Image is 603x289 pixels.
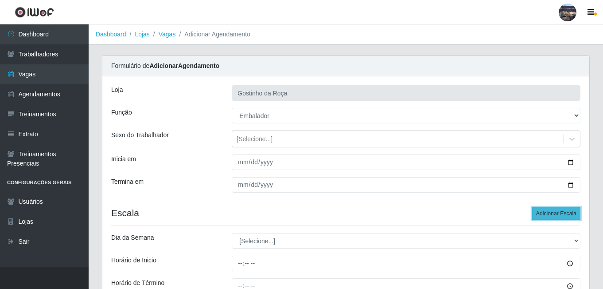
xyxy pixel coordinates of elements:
img: CoreUI Logo [15,7,54,18]
input: 00/00/0000 [232,154,580,170]
label: Termina em [111,177,144,186]
label: Função [111,108,132,117]
input: 00/00/0000 [232,177,580,193]
input: 00:00 [232,256,580,271]
label: Horário de Término [111,278,164,288]
label: Sexo do Trabalhador [111,131,169,140]
button: Adicionar Escala [532,207,580,220]
label: Loja [111,85,123,95]
a: Vagas [159,31,176,38]
strong: Adicionar Agendamento [149,62,219,69]
nav: breadcrumb [89,24,603,45]
div: Formulário de [102,56,589,76]
div: [Selecione...] [237,135,272,144]
a: Lojas [135,31,149,38]
h4: Escala [111,207,580,218]
a: Dashboard [96,31,126,38]
label: Dia da Semana [111,233,154,242]
label: Horário de Inicio [111,256,156,265]
li: Adicionar Agendamento [175,30,250,39]
label: Inicia em [111,154,136,164]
